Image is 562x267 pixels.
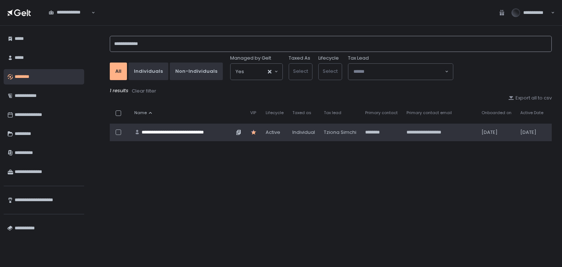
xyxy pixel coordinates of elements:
[230,55,271,61] span: Managed by Gelt
[250,110,256,116] span: VIP
[49,16,91,23] input: Search for option
[324,110,341,116] span: Tax lead
[365,110,398,116] span: Primary contact
[292,129,315,136] div: Individual
[266,110,284,116] span: Lifecycle
[131,87,157,95] button: Clear filter
[266,129,280,136] span: active
[323,68,338,75] span: Select
[44,5,95,20] div: Search for option
[289,55,310,61] label: Taxed As
[236,68,244,75] span: Yes
[348,64,453,80] div: Search for option
[520,129,543,136] div: [DATE]
[128,63,168,80] button: Individuals
[482,110,512,116] span: Onboarded on
[170,63,223,80] button: Non-Individuals
[134,68,163,75] div: Individuals
[110,87,552,95] div: 1 results
[132,88,156,94] div: Clear filter
[508,95,552,101] button: Export all to csv
[520,110,543,116] span: Active Date
[244,68,267,75] input: Search for option
[348,55,369,61] span: Tax Lead
[293,68,308,75] span: Select
[175,68,217,75] div: Non-Individuals
[324,129,356,136] div: Tziona Simchi
[318,55,339,61] label: Lifecycle
[482,129,512,136] div: [DATE]
[406,110,452,116] span: Primary contact email
[292,110,311,116] span: Taxed as
[134,110,147,116] span: Name
[353,68,444,75] input: Search for option
[110,63,127,80] button: All
[231,64,282,80] div: Search for option
[115,68,121,75] div: All
[268,70,271,74] button: Clear Selected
